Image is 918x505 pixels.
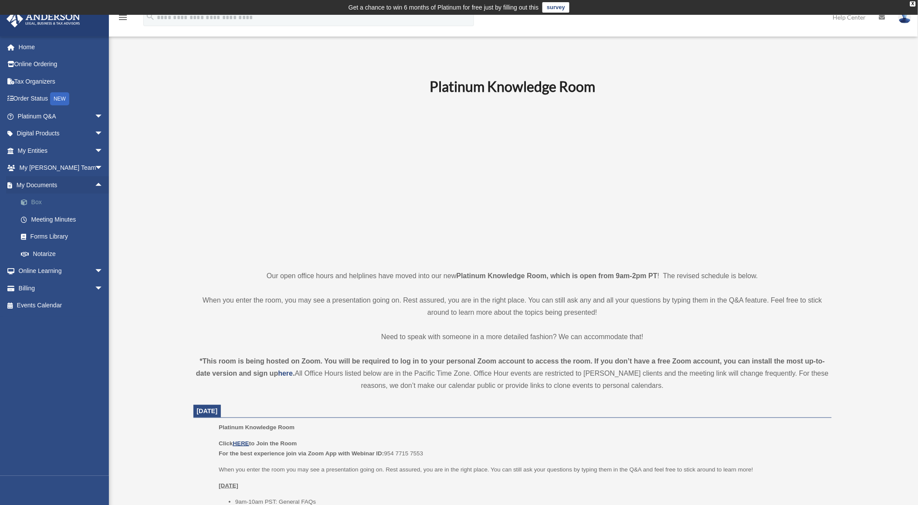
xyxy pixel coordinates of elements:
[118,15,128,23] a: menu
[278,370,293,377] a: here
[430,78,595,95] b: Platinum Knowledge Room
[95,108,112,125] span: arrow_drop_down
[6,73,116,90] a: Tax Organizers
[95,142,112,160] span: arrow_drop_down
[95,159,112,177] span: arrow_drop_down
[12,228,116,246] a: Forms Library
[95,263,112,280] span: arrow_drop_down
[6,176,116,194] a: My Documentsarrow_drop_up
[12,245,116,263] a: Notarize
[349,2,539,13] div: Get a chance to win 6 months of Platinum for free just by filling out this
[95,176,112,194] span: arrow_drop_up
[6,38,116,56] a: Home
[542,2,569,13] a: survey
[382,107,643,254] iframe: 231110_Toby_KnowledgeRoom
[6,279,116,297] a: Billingarrow_drop_down
[457,272,657,279] strong: Platinum Knowledge Room, which is open from 9am-2pm PT
[118,12,128,23] i: menu
[6,90,116,108] a: Order StatusNEW
[219,424,295,431] span: Platinum Knowledge Room
[196,357,825,377] strong: *This room is being hosted on Zoom. You will be required to log in to your personal Zoom account ...
[6,142,116,159] a: My Entitiesarrow_drop_down
[219,438,825,459] p: 954 7715 7553
[193,355,832,392] div: All Office Hours listed below are in the Pacific Time Zone. Office Hour events are restricted to ...
[6,108,116,125] a: Platinum Q&Aarrow_drop_down
[6,125,116,142] a: Digital Productsarrow_drop_down
[146,12,155,21] i: search
[6,297,116,314] a: Events Calendar
[898,11,911,24] img: User Pic
[193,294,832,319] p: When you enter the room, you may see a presentation going on. Rest assured, you are in the right ...
[95,125,112,143] span: arrow_drop_down
[12,194,116,211] a: Box
[4,10,83,27] img: Anderson Advisors Platinum Portal
[50,92,69,105] div: NEW
[95,279,112,297] span: arrow_drop_down
[193,270,832,282] p: Our open office hours and helplines have moved into our new ! The revised schedule is below.
[12,211,116,228] a: Meeting Minutes
[219,450,384,457] b: For the best experience join via Zoom App with Webinar ID:
[6,263,116,280] a: Online Learningarrow_drop_down
[6,159,116,177] a: My [PERSON_NAME] Teamarrow_drop_down
[233,440,249,447] a: HERE
[910,1,916,7] div: close
[193,331,832,343] p: Need to speak with someone in a more detailed fashion? We can accommodate that!
[197,407,218,414] span: [DATE]
[293,370,295,377] strong: .
[219,440,297,447] b: Click to Join the Room
[6,56,116,73] a: Online Ordering
[219,482,238,489] u: [DATE]
[219,465,825,475] p: When you enter the room you may see a presentation going on. Rest assured, you are in the right p...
